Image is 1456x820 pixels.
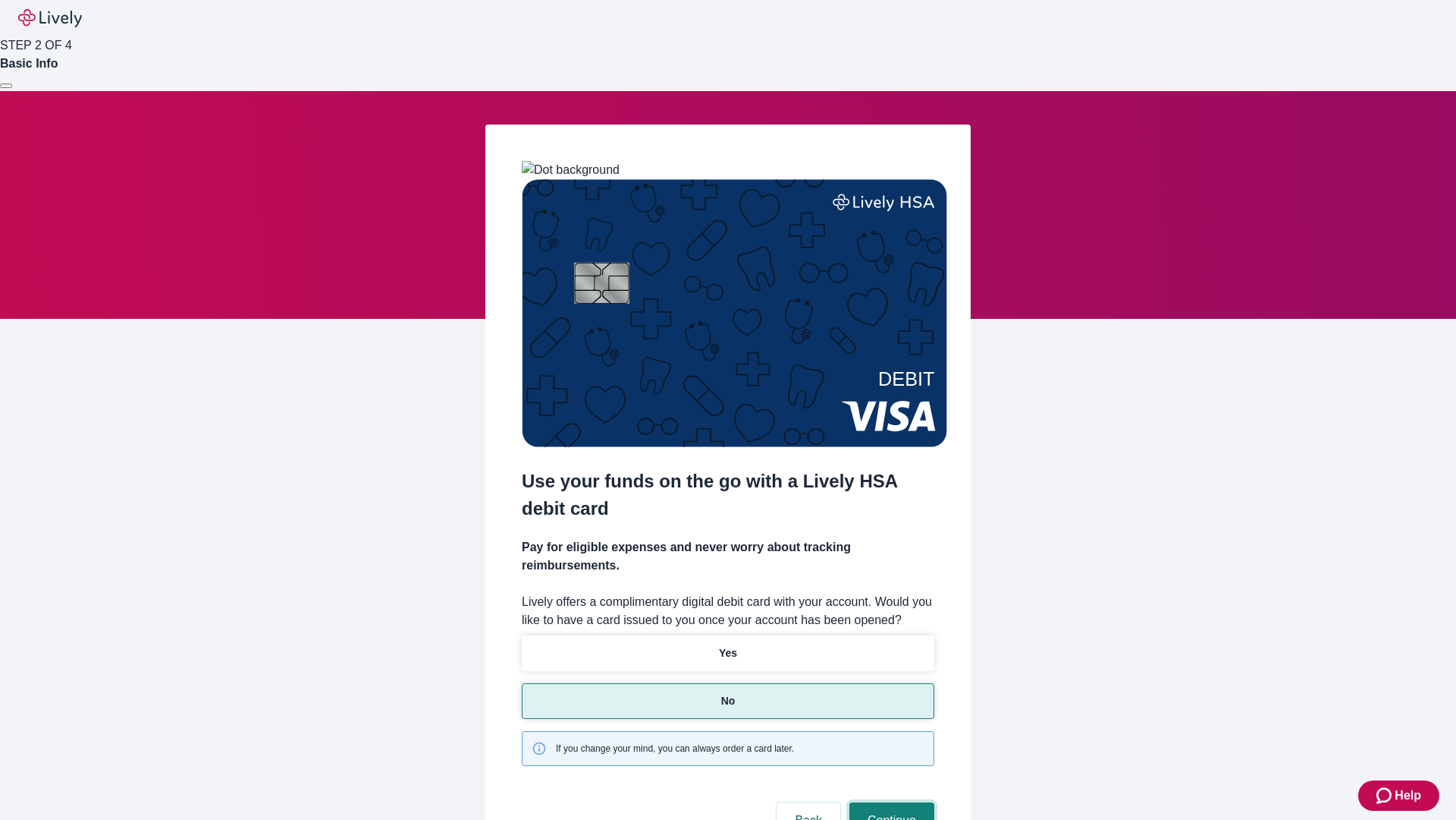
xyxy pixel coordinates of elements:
button: Yes [522,635,934,671]
svg: Zendesk support icon [1376,787,1395,805]
p: No [721,693,736,709]
button: Zendesk support iconHelp [1358,781,1439,811]
label: Lively offers a complimentary digital debit card with your account. Would you like to have a card... [522,593,934,629]
span: If you change your mind, you can always order a card later. [556,742,794,755]
h4: Pay for eligible expenses and never worry about tracking reimbursements. [522,538,934,575]
button: No [522,683,934,719]
img: Debit card [522,179,947,447]
img: Lively [18,9,82,27]
p: Yes [719,645,737,661]
img: Dot background [522,161,620,179]
h2: Use your funds on the go with a Lively HSA debit card [522,468,934,522]
span: Help [1395,787,1421,805]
